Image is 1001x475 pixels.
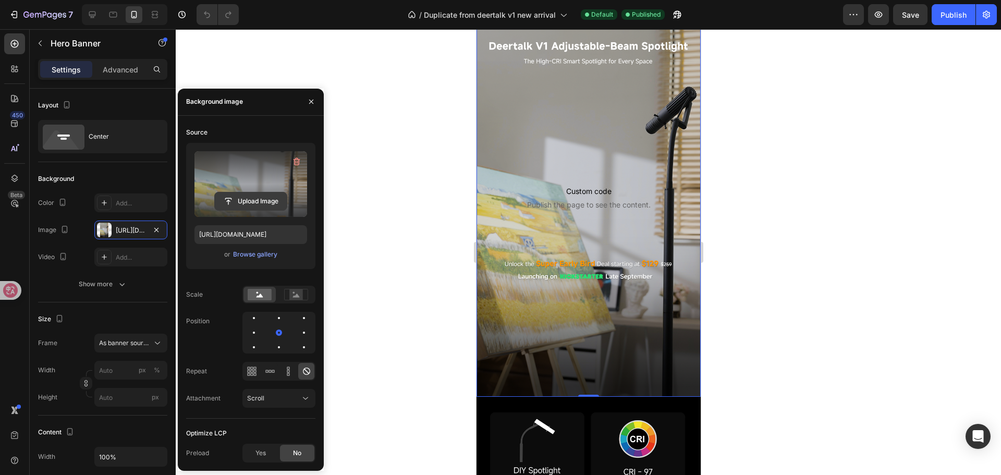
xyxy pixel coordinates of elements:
[591,10,613,19] span: Default
[38,250,69,264] div: Video
[116,253,165,262] div: Add...
[38,275,167,294] button: Show more
[966,424,991,449] div: Open Intercom Messenger
[38,338,57,348] label: Frame
[68,8,73,21] p: 7
[902,10,919,19] span: Save
[154,366,160,375] div: %
[255,448,266,458] span: Yes
[79,279,127,289] div: Show more
[224,248,230,261] span: or
[38,393,57,402] label: Height
[99,338,150,348] span: As banner source
[242,389,315,408] button: Scroll
[293,448,301,458] span: No
[632,10,661,19] span: Published
[38,174,74,184] div: Background
[941,9,967,20] div: Publish
[116,226,146,235] div: [URL][DOMAIN_NAME]
[186,97,243,106] div: Background image
[152,393,159,401] span: px
[186,429,227,438] div: Optimize LCP
[424,9,556,20] span: Duplicate from deertalk v1 new arrival
[94,388,167,407] input: px
[477,29,701,475] iframe: Design area
[51,37,139,50] p: Hero Banner
[932,4,975,25] button: Publish
[233,249,278,260] button: Browse gallery
[94,361,167,380] input: px%
[247,394,264,402] span: Scroll
[38,223,71,237] div: Image
[233,250,277,259] div: Browse gallery
[8,191,25,199] div: Beta
[38,312,66,326] div: Size
[52,64,81,75] p: Settings
[95,447,167,466] input: Auto
[10,111,25,119] div: 450
[38,366,55,375] label: Width
[186,316,210,326] div: Position
[4,4,78,25] button: 7
[89,125,152,149] div: Center
[186,367,207,376] div: Repeat
[38,99,73,113] div: Layout
[186,394,221,403] div: Attachment
[419,9,422,20] span: /
[214,192,287,211] button: Upload Image
[186,128,207,137] div: Source
[103,64,138,75] p: Advanced
[151,364,163,376] button: px
[186,290,203,299] div: Scale
[38,196,69,210] div: Color
[116,199,165,208] div: Add...
[197,4,239,25] div: Undo/Redo
[194,225,307,244] input: https://example.com/image.jpg
[186,448,209,458] div: Preload
[893,4,927,25] button: Save
[136,364,149,376] button: %
[94,334,167,352] button: As banner source
[139,366,146,375] div: px
[38,425,76,440] div: Content
[38,452,55,461] div: Width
